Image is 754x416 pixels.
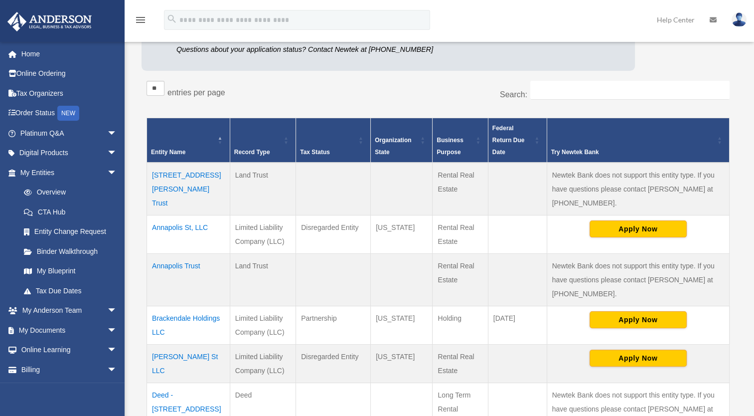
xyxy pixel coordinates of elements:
[14,261,127,281] a: My Blueprint
[107,340,127,361] span: arrow_drop_down
[107,163,127,183] span: arrow_drop_down
[7,143,132,163] a: Digital Productsarrow_drop_down
[57,106,79,121] div: NEW
[433,163,488,215] td: Rental Real Estate
[230,344,296,383] td: Limited Liability Company (LLC)
[14,183,122,203] a: Overview
[371,118,433,163] th: Organization State: Activate to sort
[7,163,127,183] a: My Entitiesarrow_drop_down
[7,340,132,360] a: Online Learningarrow_drop_down
[547,118,729,163] th: Try Newtek Bank : Activate to sort
[166,13,177,24] i: search
[147,306,230,344] td: Brackendale Holdings LLC
[147,118,230,163] th: Entity Name: Activate to invert sorting
[14,202,127,222] a: CTA Hub
[167,88,225,97] label: entries per page
[371,215,433,253] td: [US_STATE]
[371,306,433,344] td: [US_STATE]
[7,301,132,321] a: My Anderson Teamarrow_drop_down
[230,306,296,344] td: Limited Liability Company (LLC)
[551,146,714,158] div: Try Newtek Bank
[151,149,185,156] span: Entity Name
[7,44,132,64] a: Home
[14,222,127,242] a: Entity Change Request
[14,281,127,301] a: Tax Due Dates
[135,17,147,26] a: menu
[147,215,230,253] td: Annapolis St, LLC
[590,350,687,367] button: Apply Now
[488,306,547,344] td: [DATE]
[176,43,481,56] p: Questions about your application status? Contact Newtek at [PHONE_NUMBER]
[433,344,488,383] td: Rental Real Estate
[296,344,371,383] td: Disregarded Entity
[7,320,132,340] a: My Documentsarrow_drop_down
[7,83,132,103] a: Tax Organizers
[147,344,230,383] td: [PERSON_NAME] St LLC
[107,301,127,321] span: arrow_drop_down
[147,253,230,306] td: Annapolis Trust
[375,137,411,156] span: Organization State
[7,64,132,84] a: Online Ordering
[590,220,687,237] button: Apply Now
[590,311,687,328] button: Apply Now
[4,12,95,31] img: Anderson Advisors Platinum Portal
[14,241,127,261] a: Binder Walkthrough
[147,163,230,215] td: [STREET_ADDRESS][PERSON_NAME] Trust
[433,215,488,253] td: Rental Real Estate
[371,344,433,383] td: [US_STATE]
[135,14,147,26] i: menu
[230,163,296,215] td: Land Trust
[296,118,371,163] th: Tax Status: Activate to sort
[230,253,296,306] td: Land Trust
[7,123,132,143] a: Platinum Q&Aarrow_drop_down
[7,360,132,380] a: Billingarrow_drop_down
[107,320,127,341] span: arrow_drop_down
[433,253,488,306] td: Rental Real Estate
[107,143,127,164] span: arrow_drop_down
[492,125,525,156] span: Federal Return Due Date
[300,149,330,156] span: Tax Status
[547,253,729,306] td: Newtek Bank does not support this entity type. If you have questions please contact [PERSON_NAME]...
[433,306,488,344] td: Holding
[107,360,127,380] span: arrow_drop_down
[7,380,132,400] a: Events Calendar
[234,149,270,156] span: Record Type
[296,215,371,253] td: Disregarded Entity
[107,123,127,144] span: arrow_drop_down
[547,163,729,215] td: Newtek Bank does not support this entity type. If you have questions please contact [PERSON_NAME]...
[230,215,296,253] td: Limited Liability Company (LLC)
[488,118,547,163] th: Federal Return Due Date: Activate to sort
[296,306,371,344] td: Partnership
[433,118,488,163] th: Business Purpose: Activate to sort
[437,137,463,156] span: Business Purpose
[500,90,527,99] label: Search:
[230,118,296,163] th: Record Type: Activate to sort
[732,12,747,27] img: User Pic
[7,103,132,124] a: Order StatusNEW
